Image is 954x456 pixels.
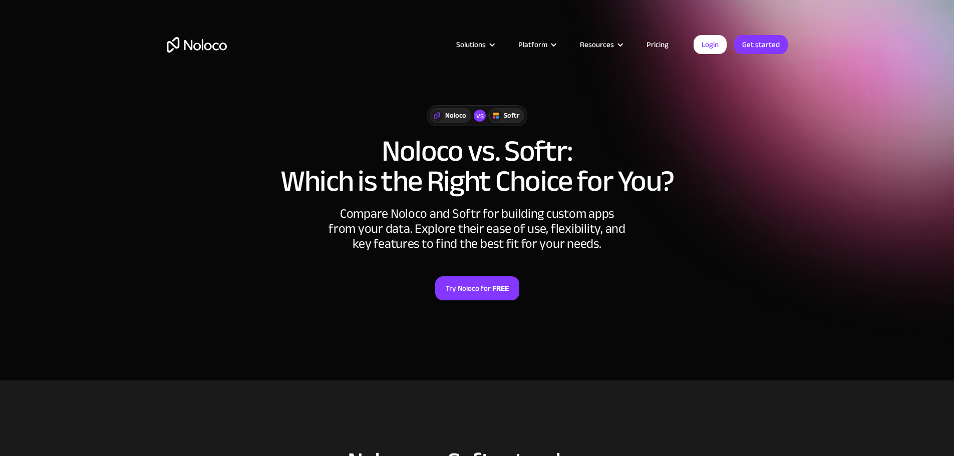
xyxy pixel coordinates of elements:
[580,38,614,51] div: Resources
[634,38,681,51] a: Pricing
[474,110,486,122] div: vs
[694,35,727,54] a: Login
[504,110,519,121] div: Softr
[444,38,506,51] div: Solutions
[492,282,509,295] strong: FREE
[167,136,788,196] h1: Noloco vs. Softr: Which is the Right Choice for You?
[435,276,519,300] a: Try Noloco forFREE
[567,38,634,51] div: Resources
[167,37,227,53] a: home
[734,35,788,54] a: Get started
[456,38,486,51] div: Solutions
[506,38,567,51] div: Platform
[327,206,627,251] div: Compare Noloco and Softr for building custom apps from your data. Explore their ease of use, flex...
[445,110,466,121] div: Noloco
[518,38,547,51] div: Platform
